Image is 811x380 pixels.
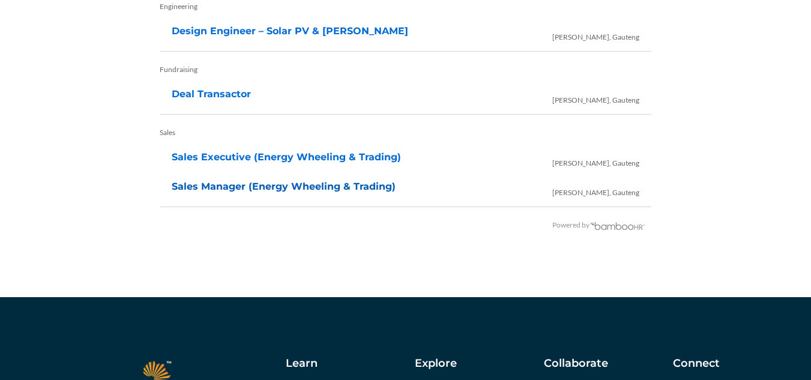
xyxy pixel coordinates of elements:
[160,213,647,237] div: Powered by
[172,181,396,192] a: Sales Manager (Energy Wheeling & Trading)
[172,151,401,163] a: Sales Executive (Energy Wheeling & Trading)
[552,175,639,205] span: [PERSON_NAME], Gauteng
[673,357,720,370] h5: Connect
[552,20,639,49] span: [PERSON_NAME], Gauteng
[160,58,652,82] div: Fundraising
[544,357,608,370] h5: Collaborate
[286,357,318,370] h5: Learn
[172,88,251,100] a: Deal Transactor
[552,83,639,112] span: [PERSON_NAME], Gauteng
[160,121,652,145] div: Sales
[172,25,408,37] a: Design Engineer – Solar PV & [PERSON_NAME]
[415,357,457,370] h5: Explore
[589,220,646,230] img: BambooHR - HR software
[552,146,639,175] span: [PERSON_NAME], Gauteng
